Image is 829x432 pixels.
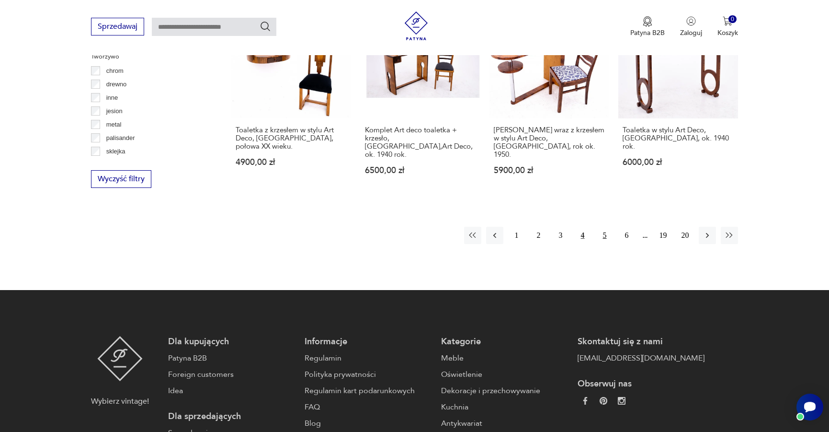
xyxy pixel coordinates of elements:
img: Ikonka użytkownika [686,16,696,26]
img: c2fd9cf7f39615d9d6839a72ae8e59e5.webp [618,397,625,405]
button: 20 [677,227,694,244]
a: Oświetlenie [441,369,568,380]
p: jesion [106,106,123,117]
p: Wybierz vintage! [91,396,149,407]
a: Kuchnia [441,401,568,413]
a: Dekoracje i przechowywanie [441,385,568,397]
p: Dla sprzedających [168,411,295,422]
img: Patyna - sklep z meblami i dekoracjami vintage [402,12,431,40]
p: sklejka [106,146,125,157]
h3: Toaletka z krzesłem w stylu Art Deco, [GEOGRAPHIC_DATA], połowa XX wieku. [236,126,346,151]
button: 6 [618,227,636,244]
div: 0 [728,15,737,23]
img: 37d27d81a828e637adc9f9cb2e3d3a8a.webp [600,397,607,405]
img: Patyna - sklep z meblami i dekoracjami vintage [97,336,143,381]
a: Ikona medaluPatyna B2B [630,16,665,37]
button: 1 [508,227,525,244]
p: chrom [106,66,124,76]
p: Tworzywo [91,51,208,62]
p: Zaloguj [680,28,702,37]
button: 5 [596,227,613,244]
button: 19 [655,227,672,244]
img: Ikona medalu [643,16,652,27]
img: da9060093f698e4c3cedc1453eec5031.webp [581,397,589,405]
iframe: Smartsupp widget button [796,394,823,420]
a: Blog [305,418,432,429]
a: Sprzedawaj [91,24,144,31]
button: 3 [552,227,569,244]
p: inne [106,93,118,103]
a: Polityka prywatności [305,369,432,380]
button: Szukaj [260,21,271,32]
p: Dla kupujących [168,336,295,348]
p: palisander [106,133,135,143]
p: 4900,00 zł [236,158,346,166]
a: FAQ [305,401,432,413]
p: Kategorie [441,336,568,348]
p: Skontaktuj się z nami [578,336,704,348]
button: 0Koszyk [717,16,738,37]
a: Foreign customers [168,369,295,380]
a: [EMAIL_ADDRESS][DOMAIN_NAME] [578,352,704,364]
button: 4 [574,227,591,244]
p: Patyna B2B [630,28,665,37]
p: Obserwuj nas [578,378,704,390]
button: Patyna B2B [630,16,665,37]
p: drewno [106,79,127,90]
p: Koszyk [717,28,738,37]
button: Sprzedawaj [91,18,144,35]
button: Wyczyść filtry [91,170,151,188]
img: Ikona koszyka [723,16,732,26]
h3: Toaletka w stylu Art Deco, [GEOGRAPHIC_DATA], ok. 1940 rok. [623,126,733,151]
a: Idea [168,385,295,397]
a: Regulamin kart podarunkowych [305,385,432,397]
p: 6000,00 zł [623,158,733,166]
h3: [PERSON_NAME] wraz z krzesłem w stylu Art Deco, [GEOGRAPHIC_DATA], rok ok. 1950. [494,126,604,159]
button: 2 [530,227,547,244]
p: metal [106,119,122,130]
h3: Komplet Art deco toaletka + krzesło, [GEOGRAPHIC_DATA],Art Deco, ok. 1940 rok. [365,126,476,159]
p: Informacje [305,336,432,348]
p: 5900,00 zł [494,166,604,175]
a: Antykwariat [441,418,568,429]
a: Regulamin [305,352,432,364]
a: Patyna B2B [168,352,295,364]
button: Zaloguj [680,16,702,37]
p: szkło [106,160,121,170]
a: Meble [441,352,568,364]
p: 6500,00 zł [365,166,476,175]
